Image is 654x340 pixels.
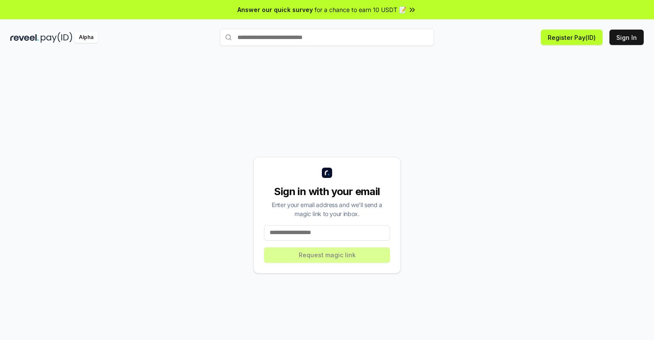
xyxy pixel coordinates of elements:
span: for a chance to earn 10 USDT 📝 [315,5,406,14]
button: Register Pay(ID) [541,30,603,45]
span: Answer our quick survey [237,5,313,14]
img: pay_id [41,32,72,43]
div: Enter your email address and we’ll send a magic link to your inbox. [264,200,390,218]
img: reveel_dark [10,32,39,43]
img: logo_small [322,168,332,178]
button: Sign In [609,30,644,45]
div: Alpha [74,32,98,43]
div: Sign in with your email [264,185,390,199]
